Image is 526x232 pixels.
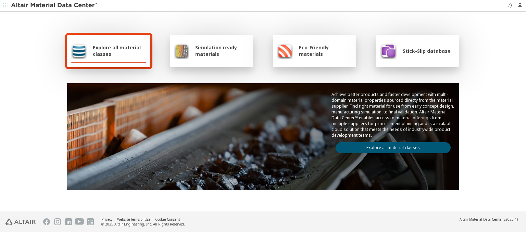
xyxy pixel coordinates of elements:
[101,217,112,222] a: Privacy
[195,44,249,57] span: Simulation ready materials
[117,217,150,222] a: Website Terms of Use
[5,219,36,225] img: Altair Engineering
[101,222,185,227] div: © 2025 Altair Engineering, Inc. All Rights Reserved.
[336,142,451,153] a: Explore all material classes
[299,44,352,57] span: Eco-Friendly materials
[331,91,455,138] p: Achieve better products and faster development with multi-domain material properties sourced dire...
[277,42,293,59] img: Eco-Friendly materials
[174,42,189,59] img: Simulation ready materials
[460,217,518,222] div: (v2025.1)
[460,217,503,222] span: Altair Material Data Center
[155,217,180,222] a: Cookie Consent
[380,42,397,59] img: Stick-Slip database
[403,48,451,54] span: Stick-Slip database
[11,2,98,9] img: Altair Material Data Center
[71,42,87,59] img: Explore all material classes
[93,44,146,57] span: Explore all material classes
